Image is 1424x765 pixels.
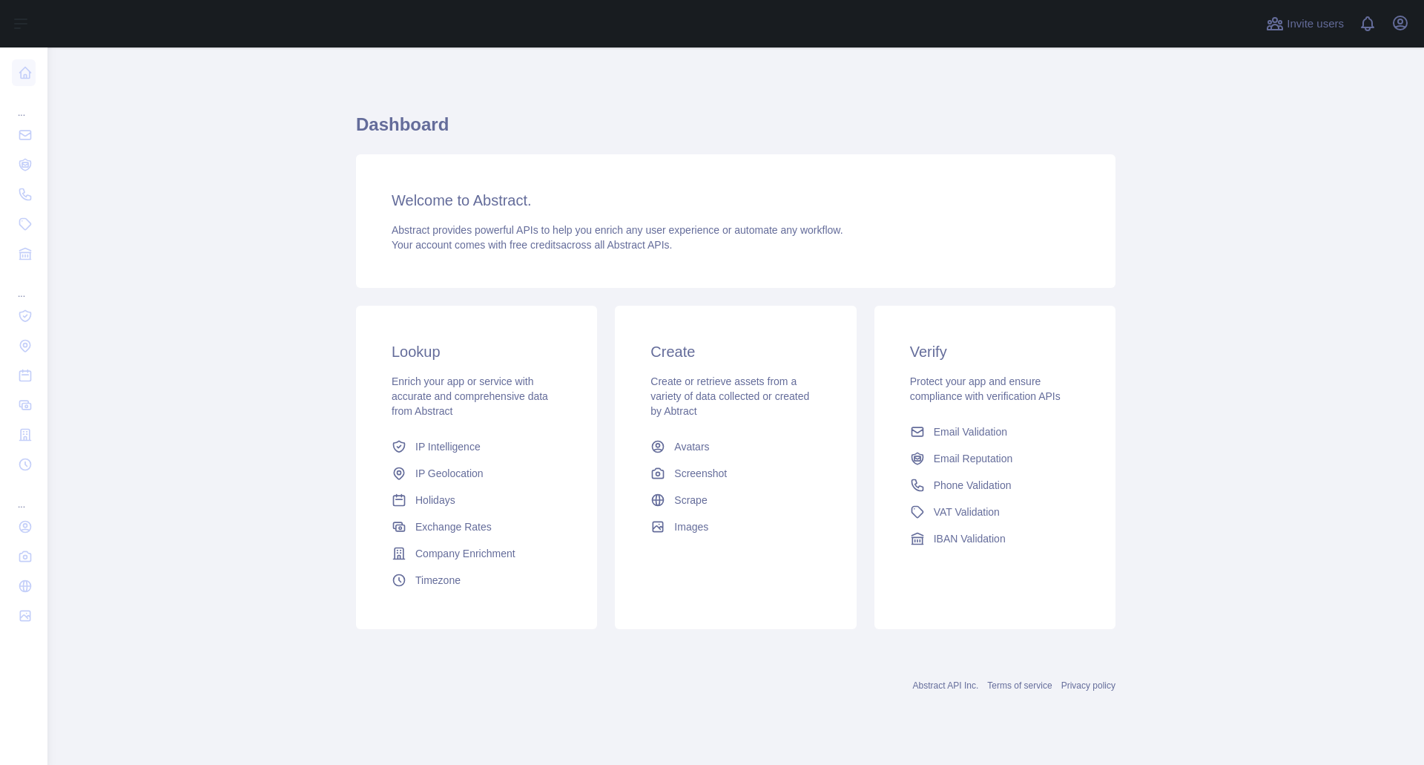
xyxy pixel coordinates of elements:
[386,540,567,567] a: Company Enrichment
[674,466,727,481] span: Screenshot
[910,375,1061,402] span: Protect your app and ensure compliance with verification APIs
[386,567,567,594] a: Timezone
[12,89,36,119] div: ...
[415,439,481,454] span: IP Intelligence
[987,680,1052,691] a: Terms of service
[386,460,567,487] a: IP Geolocation
[1263,12,1347,36] button: Invite users
[386,433,567,460] a: IP Intelligence
[12,270,36,300] div: ...
[386,487,567,513] a: Holidays
[392,190,1080,211] h3: Welcome to Abstract.
[645,513,826,540] a: Images
[645,433,826,460] a: Avatars
[386,513,567,540] a: Exchange Rates
[645,487,826,513] a: Scrape
[934,505,1000,519] span: VAT Validation
[904,445,1086,472] a: Email Reputation
[645,460,826,487] a: Screenshot
[356,113,1115,148] h1: Dashboard
[904,418,1086,445] a: Email Validation
[1287,16,1344,33] span: Invite users
[12,481,36,510] div: ...
[392,341,561,362] h3: Lookup
[392,224,843,236] span: Abstract provides powerful APIs to help you enrich any user experience or automate any workflow.
[904,472,1086,499] a: Phone Validation
[415,493,455,508] span: Holidays
[904,525,1086,552] a: IBAN Validation
[934,451,1013,466] span: Email Reputation
[674,493,707,508] span: Scrape
[392,375,548,417] span: Enrich your app or service with accurate and comprehensive data from Abstract
[910,341,1080,362] h3: Verify
[913,680,979,691] a: Abstract API Inc.
[934,424,1007,439] span: Email Validation
[415,546,515,561] span: Company Enrichment
[415,519,492,534] span: Exchange Rates
[934,478,1012,493] span: Phone Validation
[650,375,809,417] span: Create or retrieve assets from a variety of data collected or created by Abtract
[510,239,561,251] span: free credits
[934,531,1006,546] span: IBAN Validation
[904,499,1086,525] a: VAT Validation
[674,439,709,454] span: Avatars
[650,341,820,362] h3: Create
[415,573,461,588] span: Timezone
[1061,680,1115,691] a: Privacy policy
[674,519,708,534] span: Images
[392,239,672,251] span: Your account comes with across all Abstract APIs.
[415,466,484,481] span: IP Geolocation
